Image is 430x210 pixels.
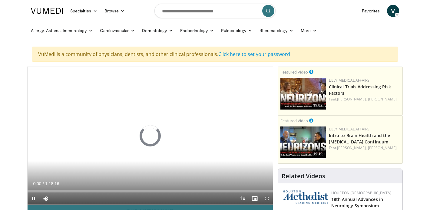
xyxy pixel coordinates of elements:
button: Mute [40,192,52,205]
div: Progress Bar [28,190,273,192]
a: Click here to set your password [218,51,290,57]
a: Favorites [358,5,383,17]
a: Lilly Medical Affairs [329,126,370,132]
a: Cardiovascular [96,25,138,37]
a: Pulmonology [217,25,256,37]
div: VuMedi is a community of physicians, dentists, and other clinical professionals. [32,47,398,62]
img: 1541e73f-d457-4c7d-a135-57e066998777.png.150x105_q85_crop-smart_upscale.jpg [280,78,326,110]
input: Search topics, interventions [154,4,276,18]
div: Feat. [329,145,400,151]
a: Intro to Brain Health and the [MEDICAL_DATA] Continuum [329,133,390,145]
a: Dermatology [138,25,177,37]
a: 18th Annual Advances in Neurology Symposium [331,196,383,208]
span: 19:02 [311,103,324,108]
a: Houston [DEMOGRAPHIC_DATA] [331,190,391,195]
div: Feat. [329,97,400,102]
button: Playback Rate [236,192,249,205]
a: Allergy, Asthma, Immunology [27,25,96,37]
small: Featured Video [280,118,308,123]
button: Pause [28,192,40,205]
a: [PERSON_NAME] [368,145,397,150]
a: V [387,5,399,17]
video-js: Video Player [28,67,273,205]
h4: Related Videos [282,172,325,180]
a: [PERSON_NAME], [337,145,367,150]
a: Rheumatology [256,25,297,37]
img: a80fd508-2012-49d4-b73e-1d4e93549e78.png.150x105_q85_crop-smart_upscale.jpg [280,126,326,158]
a: 19:02 [280,78,326,110]
span: 19:19 [311,151,324,157]
span: 1:18:16 [45,181,59,186]
a: More [297,25,320,37]
button: Fullscreen [261,192,273,205]
a: [PERSON_NAME] [368,97,397,102]
span: / [43,181,44,186]
small: Featured Video [280,69,308,75]
a: Clinical Trials Addressing Risk Factors [329,84,391,96]
span: 0:00 [33,181,41,186]
a: Lilly Medical Affairs [329,78,370,83]
a: Browse [101,5,129,17]
img: VuMedi Logo [31,8,63,14]
img: 5e4488cc-e109-4a4e-9fd9-73bb9237ee91.png.150x105_q85_autocrop_double_scale_upscale_version-0.2.png [283,190,328,204]
a: Specialties [67,5,101,17]
a: Endocrinology [177,25,217,37]
button: Enable picture-in-picture mode [249,192,261,205]
a: 19:19 [280,126,326,158]
a: [PERSON_NAME], [337,97,367,102]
